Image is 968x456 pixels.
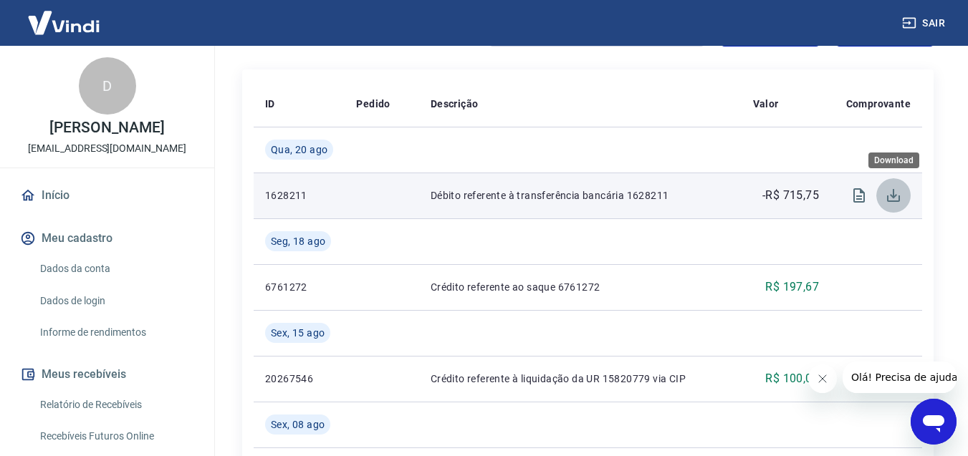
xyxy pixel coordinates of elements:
[17,1,110,44] img: Vindi
[34,318,197,347] a: Informe de rendimentos
[271,417,325,432] span: Sex, 08 ago
[17,223,197,254] button: Meu cadastro
[911,399,957,445] iframe: Botão para abrir a janela de mensagens
[765,278,819,296] p: R$ 197,67
[765,370,819,387] p: R$ 100,07
[868,152,919,168] div: Download
[843,362,957,393] iframe: Mensagem da empresa
[17,359,197,390] button: Meus recebíveis
[34,422,197,451] a: Recebíveis Futuros Online
[9,10,120,21] span: Olá! Precisa de ajuda?
[762,187,819,204] p: -R$ 715,75
[28,141,186,156] p: [EMAIL_ADDRESS][DOMAIN_NAME]
[842,178,876,213] span: Visualizar
[265,372,333,386] p: 20267546
[265,280,333,294] p: 6761272
[431,188,730,203] p: Débito referente à transferência bancária 1628211
[271,142,327,157] span: Qua, 20 ago
[899,10,951,37] button: Sair
[271,234,325,248] span: Seg, 18 ago
[808,364,837,393] iframe: Fechar mensagem
[265,97,275,111] p: ID
[431,280,730,294] p: Crédito referente ao saque 6761272
[271,326,325,340] span: Sex, 15 ago
[431,97,479,111] p: Descrição
[356,97,390,111] p: Pedido
[431,372,730,386] p: Crédito referente à liquidação da UR 15820779 via CIP
[79,57,136,115] div: D
[265,188,333,203] p: 1628211
[846,97,911,111] p: Comprovante
[876,178,911,213] span: Download
[17,180,197,211] a: Início
[34,254,197,283] a: Dados da conta
[34,390,197,419] a: Relatório de Recebíveis
[49,120,164,135] p: [PERSON_NAME]
[34,286,197,316] a: Dados de login
[753,97,779,111] p: Valor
